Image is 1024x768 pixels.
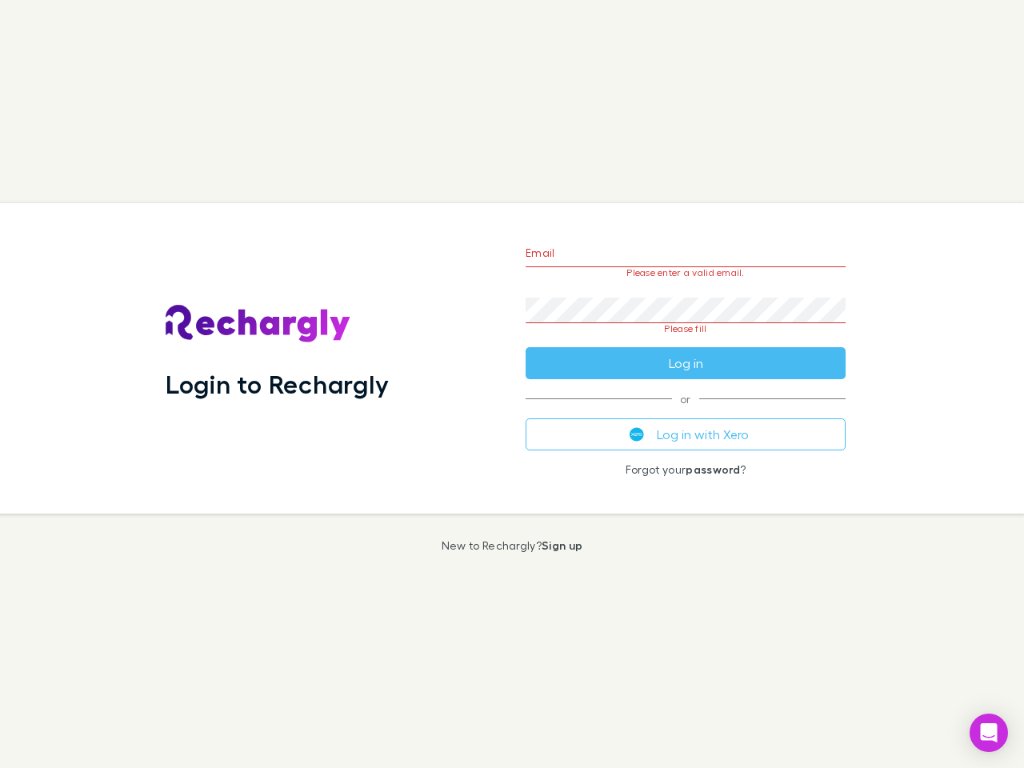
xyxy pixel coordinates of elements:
a: password [686,462,740,476]
h1: Login to Rechargly [166,369,389,399]
p: Forgot your ? [526,463,846,476]
p: New to Rechargly? [442,539,583,552]
p: Please enter a valid email. [526,267,846,278]
p: Please fill [526,323,846,334]
span: or [526,398,846,399]
button: Log in with Xero [526,418,846,450]
img: Rechargly's Logo [166,305,351,343]
button: Log in [526,347,846,379]
div: Open Intercom Messenger [970,714,1008,752]
a: Sign up [542,538,582,552]
img: Xero's logo [630,427,644,442]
